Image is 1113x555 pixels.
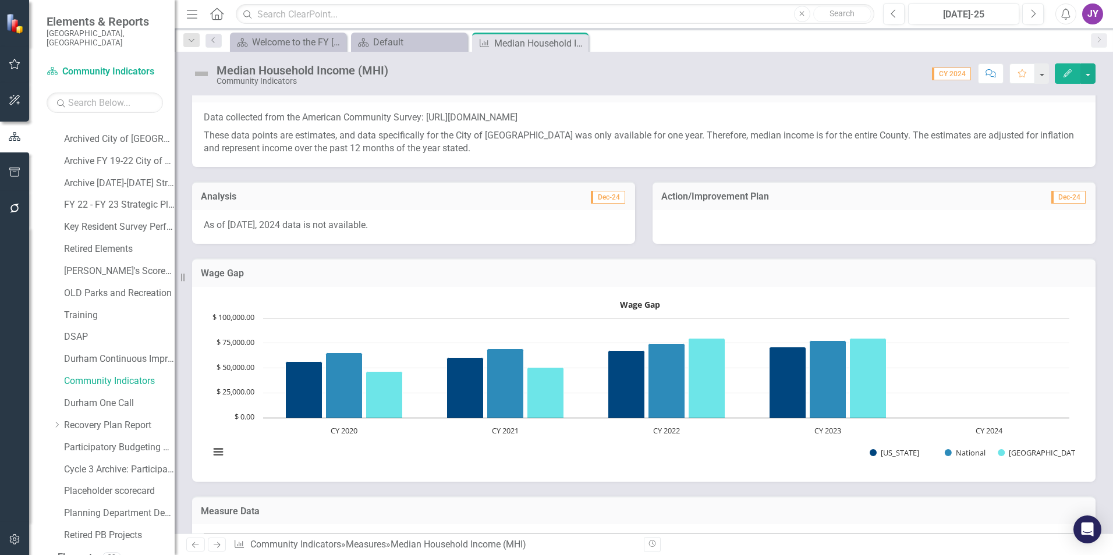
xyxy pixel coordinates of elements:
text: CY 2022 [653,425,680,436]
text: $ 75,000.00 [217,337,254,347]
div: Open Intercom Messenger [1073,515,1101,543]
small: [GEOGRAPHIC_DATA], [GEOGRAPHIC_DATA] [47,29,163,48]
path: CY 2023, 80,064. Durham County. [850,338,887,418]
a: Archive FY 19-22 City of Durham Strategic Plan [64,155,175,168]
path: CY 2021, 69,021. National. [487,348,524,418]
path: CY 2020, 56,642. North Carolina. [286,361,322,418]
a: Planning Department Demographics [64,507,175,520]
a: Durham One Call [64,397,175,410]
path: CY 2020, 46,552. Durham County. [366,371,403,418]
div: Welcome to the FY [DATE]-[DATE] Strategic Plan Landing Page! [252,35,343,49]
a: Retired Elements [64,243,175,256]
path: CY 2021, 60,516. North Carolina. [447,357,484,418]
a: [PERSON_NAME]'s Scorecard [64,265,175,278]
a: Archived City of [GEOGRAPHIC_DATA] FY22 to FY23 Strategic Plan [64,133,175,146]
a: Cycle 3 Archive: Participatory Budgeting Scoring [64,463,175,476]
span: Elements & Reports [47,15,163,29]
input: Search ClearPoint... [236,4,874,24]
path: CY 2022, 80,089. Durham County. [689,338,725,418]
p: These data points are estimates, and data specifically for the City of [GEOGRAPHIC_DATA] was only... [204,127,1084,156]
div: [DATE]-25 [912,8,1015,22]
button: Search [813,6,871,22]
text: CY 2024 [976,425,1003,436]
text: CY 2023 [814,425,841,436]
g: National, bar series 2 of 3 with 5 bars. [326,318,990,418]
a: Placeholder scorecard [64,485,175,498]
a: Community Indicators [47,65,163,79]
button: [DATE]-25 [908,3,1019,24]
a: Default [354,35,465,49]
button: Show Durham County [998,447,1065,458]
a: Retired PB Projects [64,529,175,542]
a: OLD Parks and Recreation [64,287,175,300]
text: $ 25,000.00 [217,386,254,397]
p: As of [DATE], 2024 data is not available. [204,219,623,232]
span: CY 2024 [932,67,971,80]
a: Recovery Plan Report [64,419,175,432]
path: CY 2023, 77,719. National. [810,340,846,418]
button: Show National [945,447,985,458]
p: Data collected from the American Community Survey: [URL][DOMAIN_NAME] [204,111,1084,127]
text: Wage Gap [620,299,660,310]
button: JY [1082,3,1103,24]
a: Community Indicators [64,375,175,388]
a: Participatory Budgeting Scoring [64,441,175,454]
g: North Carolina, bar series 1 of 3 with 5 bars. [286,318,990,418]
a: Durham Continuous Improvement Program [64,353,175,366]
text: CY 2020 [331,425,357,436]
span: Dec-24 [591,191,625,204]
text: $ 0.00 [235,411,254,422]
path: CY 2022, 67,481. North Carolina. [608,350,645,418]
h3: Analysis [201,191,414,202]
img: ClearPoint Strategy [6,13,26,34]
div: Default [373,35,465,49]
path: CY 2023, 70,804. North Carolina. [770,347,806,418]
path: CY 2021, 50,690. Durham County. [527,367,564,418]
input: Search Below... [47,92,163,113]
div: » » [233,538,635,552]
a: Measures [346,539,386,550]
a: DSAP [64,330,175,344]
h3: Wage Gap [201,268,1087,279]
path: CY 2020, 64,994. National. [326,353,363,418]
button: Show North Carolina [870,447,932,458]
text: $ 100,000.00 [212,312,254,322]
span: Dec-24 [1051,191,1086,204]
div: Median Household Income (MHI) [217,64,388,77]
span: Search [830,9,855,18]
path: CY 2022, 74,755. National. [648,343,685,418]
h3: Measure Data [201,506,1087,517]
a: FY 22 - FY 23 Strategic Plan [64,198,175,212]
a: Welcome to the FY [DATE]-[DATE] Strategic Plan Landing Page! [233,35,343,49]
text: CY 2021 [492,425,519,436]
a: Community Indicators [250,539,341,550]
div: Community Indicators [217,77,388,86]
a: Training [64,309,175,322]
a: Archive [DATE]-[DATE] Strategic Plan [64,177,175,190]
div: Median Household Income (MHI) [391,539,526,550]
div: Median Household Income (MHI) [494,36,586,51]
button: View chart menu, Wage Gap [210,444,226,460]
svg: Interactive chart [204,296,1075,470]
h3: Action/Improvement Plan [661,191,981,202]
text: $ 50,000.00 [217,362,254,372]
img: Not Defined [192,65,211,83]
div: Wage Gap. Highcharts interactive chart. [204,296,1084,470]
a: Key Resident Survey Performance Scorecard [64,220,175,234]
